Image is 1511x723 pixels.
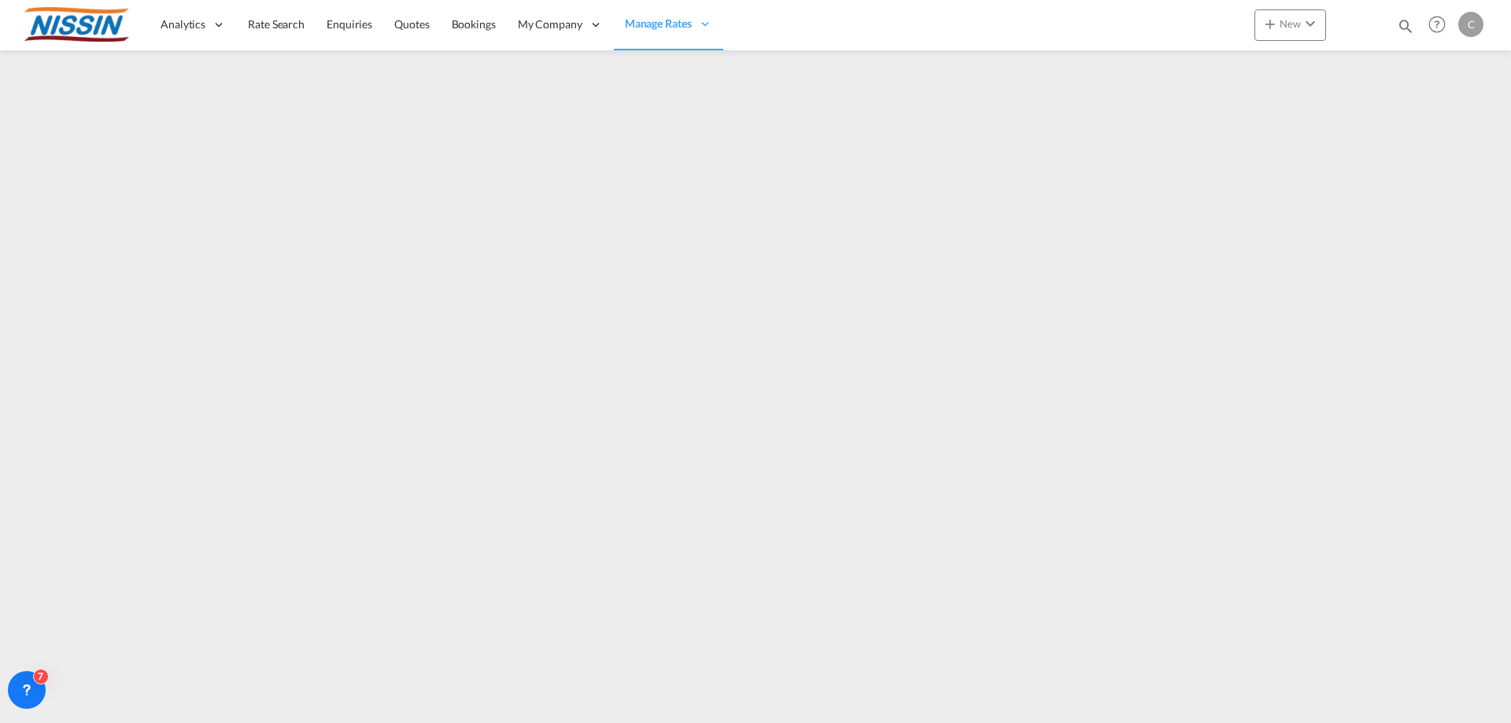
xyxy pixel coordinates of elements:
[1458,12,1483,37] div: C
[1261,14,1280,33] md-icon: icon-plus 400-fg
[327,17,372,31] span: Enquiries
[1261,17,1320,30] span: New
[161,17,205,32] span: Analytics
[1301,14,1320,33] md-icon: icon-chevron-down
[625,16,692,31] span: Manage Rates
[1424,11,1458,39] div: Help
[24,7,130,42] img: 485da9108dca11f0a63a77e390b9b49c.jpg
[452,17,496,31] span: Bookings
[1397,17,1414,35] md-icon: icon-magnify
[1397,17,1414,41] div: icon-magnify
[1424,11,1450,38] span: Help
[248,17,305,31] span: Rate Search
[518,17,582,32] span: My Company
[394,17,429,31] span: Quotes
[1254,9,1326,41] button: icon-plus 400-fgNewicon-chevron-down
